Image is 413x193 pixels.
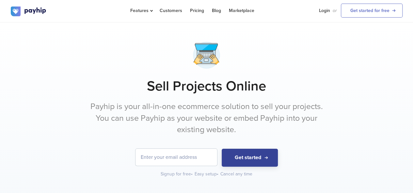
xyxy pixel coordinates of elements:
[135,149,217,166] input: Enter your email address
[11,78,403,94] h1: Sell Projects Online
[161,171,193,177] div: Signup for free
[195,171,219,177] div: Easy setup
[222,149,278,167] button: Get started
[11,7,47,16] img: logo.svg
[130,8,152,13] span: Features
[220,171,252,177] div: Cancel any time
[84,101,329,136] p: Payhip is your all-in-one ecommerce solution to sell your projects. You can use Payhip as your we...
[190,39,223,72] img: macbook-typing-2-hej2fsgvy3lux6ii1y2exr.png
[341,4,403,18] a: Get started for free
[217,171,218,177] span: •
[191,171,193,177] span: •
